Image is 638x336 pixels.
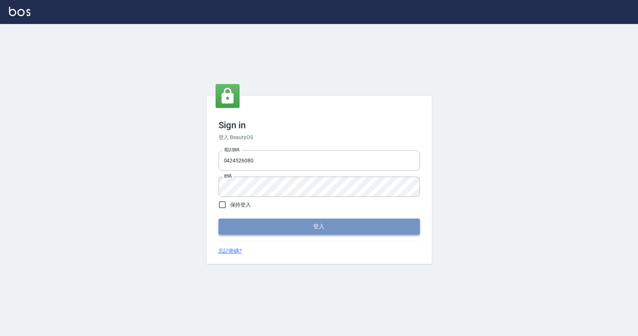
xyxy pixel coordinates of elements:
[219,247,242,255] a: 忘記密碼?
[219,133,420,141] h6: 登入 BeautyOS
[230,201,251,209] span: 保持登入
[224,173,232,179] label: 密碼
[224,147,240,153] label: 電話號碼
[9,7,30,16] img: Logo
[219,219,420,234] button: 登入
[219,120,420,130] h3: Sign in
